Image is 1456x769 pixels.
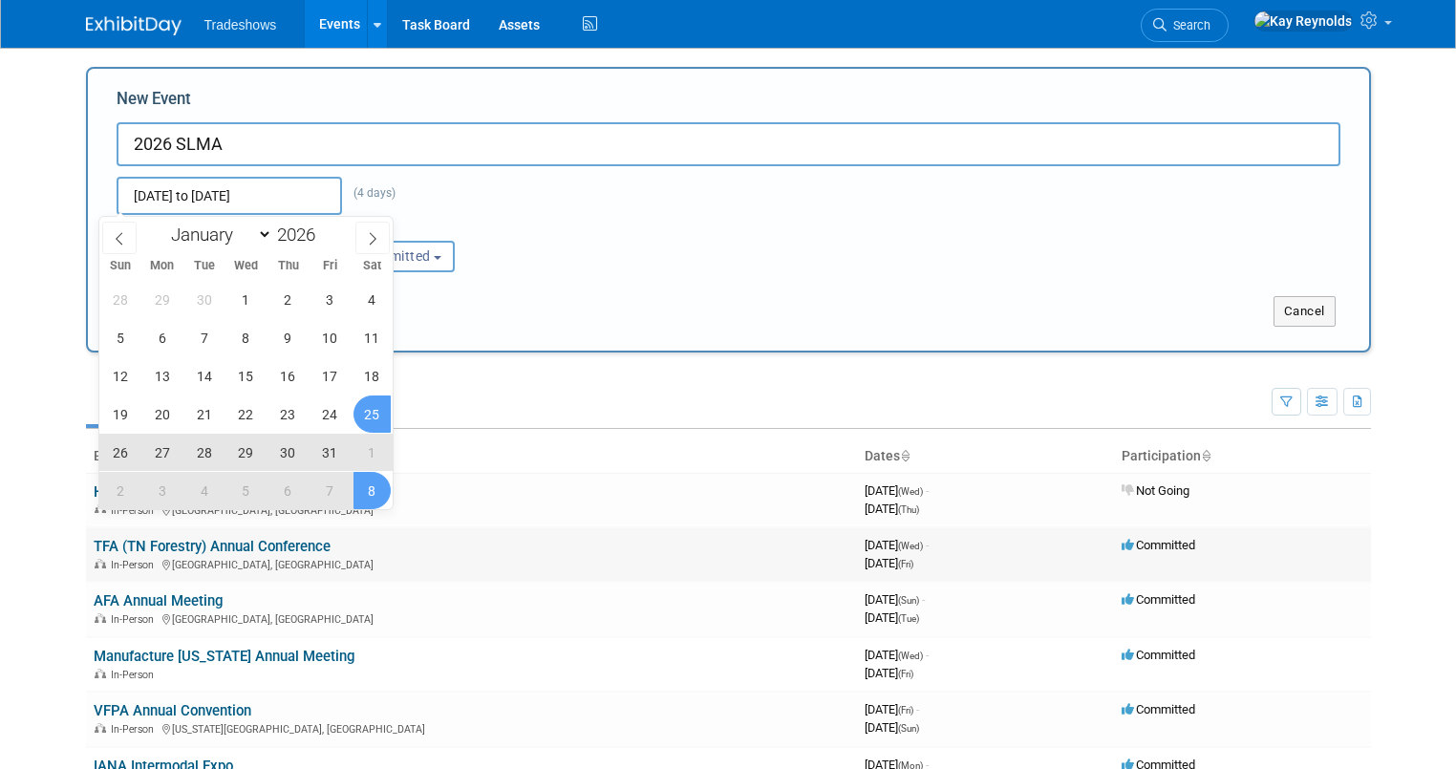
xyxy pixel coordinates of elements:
[865,483,929,498] span: [DATE]
[865,502,919,516] span: [DATE]
[1122,592,1195,607] span: Committed
[353,319,391,356] span: July 11, 2026
[900,448,910,463] a: Sort by Start Date
[225,260,268,272] span: Wed
[141,260,183,272] span: Mon
[94,483,352,501] a: Hydrogen Americas Summit & Exhibition
[1167,18,1210,32] span: Search
[94,538,331,555] a: TFA (TN Forestry) Annual Conference
[95,613,106,623] img: In-Person Event
[269,281,307,318] span: July 2, 2026
[926,483,929,498] span: -
[143,472,181,509] span: August 3, 2026
[865,702,919,716] span: [DATE]
[117,122,1340,166] input: Name of Trade Show / Conference
[311,434,349,471] span: July 31, 2026
[94,648,354,665] a: Manufacture [US_STATE] Annual Meeting
[185,319,223,356] span: July 7, 2026
[269,434,307,471] span: July 30, 2026
[101,281,139,318] span: June 28, 2026
[1122,483,1189,498] span: Not Going
[916,702,919,716] span: -
[865,538,929,552] span: [DATE]
[272,224,330,246] input: Year
[898,595,919,606] span: (Sun)
[1141,9,1229,42] a: Search
[922,592,925,607] span: -
[865,556,913,570] span: [DATE]
[353,281,391,318] span: July 4, 2026
[311,395,349,433] span: July 24, 2026
[269,395,307,433] span: July 23, 2026
[311,357,349,395] span: July 17, 2026
[94,610,849,626] div: [GEOGRAPHIC_DATA], [GEOGRAPHIC_DATA]
[865,648,929,662] span: [DATE]
[269,319,307,356] span: July 9, 2026
[86,388,198,424] a: Upcoming42
[865,610,919,625] span: [DATE]
[101,472,139,509] span: August 2, 2026
[1274,296,1336,327] button: Cancel
[1253,11,1353,32] img: Kay Reynolds
[86,440,857,473] th: Event
[185,281,223,318] span: June 30, 2026
[111,669,160,681] span: In-Person
[185,357,223,395] span: July 14, 2026
[311,319,349,356] span: July 10, 2026
[94,702,251,719] a: VFPA Annual Convention
[117,215,297,240] div: Attendance / Format:
[94,556,849,571] div: [GEOGRAPHIC_DATA], [GEOGRAPHIC_DATA]
[143,357,181,395] span: July 13, 2026
[227,281,265,318] span: July 1, 2026
[111,504,160,517] span: In-Person
[898,723,919,734] span: (Sun)
[865,666,913,680] span: [DATE]
[227,472,265,509] span: August 5, 2026
[310,260,352,272] span: Fri
[111,559,160,571] span: In-Person
[117,88,191,117] label: New Event
[926,538,929,552] span: -
[898,651,923,661] span: (Wed)
[185,434,223,471] span: July 28, 2026
[143,281,181,318] span: June 29, 2026
[117,177,342,215] input: Start Date - End Date
[311,472,349,509] span: August 7, 2026
[898,559,913,569] span: (Fri)
[352,260,394,272] span: Sat
[227,434,265,471] span: July 29, 2026
[94,720,849,736] div: [US_STATE][GEOGRAPHIC_DATA], [GEOGRAPHIC_DATA]
[111,723,160,736] span: In-Person
[185,395,223,433] span: July 21, 2026
[269,472,307,509] span: August 6, 2026
[1122,702,1195,716] span: Committed
[857,440,1114,473] th: Dates
[342,186,396,200] span: (4 days)
[95,504,106,514] img: In-Person Event
[94,592,223,609] a: AFA Annual Meeting
[99,260,141,272] span: Sun
[94,502,849,517] div: [GEOGRAPHIC_DATA], [GEOGRAPHIC_DATA]
[865,720,919,735] span: [DATE]
[325,215,505,240] div: Participation:
[95,559,106,568] img: In-Person Event
[101,357,139,395] span: July 12, 2026
[898,486,923,497] span: (Wed)
[1122,648,1195,662] span: Committed
[227,357,265,395] span: July 15, 2026
[898,541,923,551] span: (Wed)
[898,613,919,624] span: (Tue)
[227,395,265,433] span: July 22, 2026
[227,319,265,356] span: July 8, 2026
[1201,448,1210,463] a: Sort by Participation Type
[865,592,925,607] span: [DATE]
[311,281,349,318] span: July 3, 2026
[101,395,139,433] span: July 19, 2026
[143,395,181,433] span: July 20, 2026
[95,669,106,678] img: In-Person Event
[143,434,181,471] span: July 27, 2026
[143,319,181,356] span: July 6, 2026
[268,260,310,272] span: Thu
[353,357,391,395] span: July 18, 2026
[111,613,160,626] span: In-Person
